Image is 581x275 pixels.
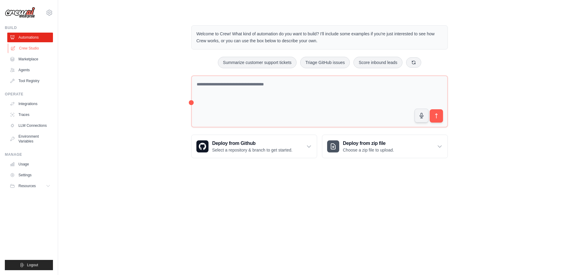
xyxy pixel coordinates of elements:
button: Logout [5,260,53,270]
span: Resources [18,184,36,188]
a: Agents [7,65,53,75]
h3: Deploy from zip file [343,140,394,147]
a: Integrations [7,99,53,109]
div: Operate [5,92,53,97]
button: Score inbound leads [353,57,402,68]
a: LLM Connections [7,121,53,130]
button: Triage GitHub issues [300,57,350,68]
a: Marketplace [7,54,53,64]
p: Welcome to Crew! What kind of automation do you want to build? I'll include some examples if you'... [196,30,443,44]
a: Settings [7,170,53,180]
a: Traces [7,110,53,120]
button: Resources [7,181,53,191]
h3: Deploy from Github [212,140,292,147]
p: Choose a zip file to upload. [343,147,394,153]
p: Select a repository & branch to get started. [212,147,292,153]
a: Automations [7,33,53,42]
a: Tool Registry [7,76,53,86]
a: Crew Studio [8,43,54,53]
div: Manage [5,152,53,157]
img: Logo [5,7,35,18]
a: Environment Variables [7,132,53,146]
span: Logout [27,263,38,267]
a: Usage [7,159,53,169]
button: Summarize customer support tickets [218,57,297,68]
div: Build [5,25,53,30]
